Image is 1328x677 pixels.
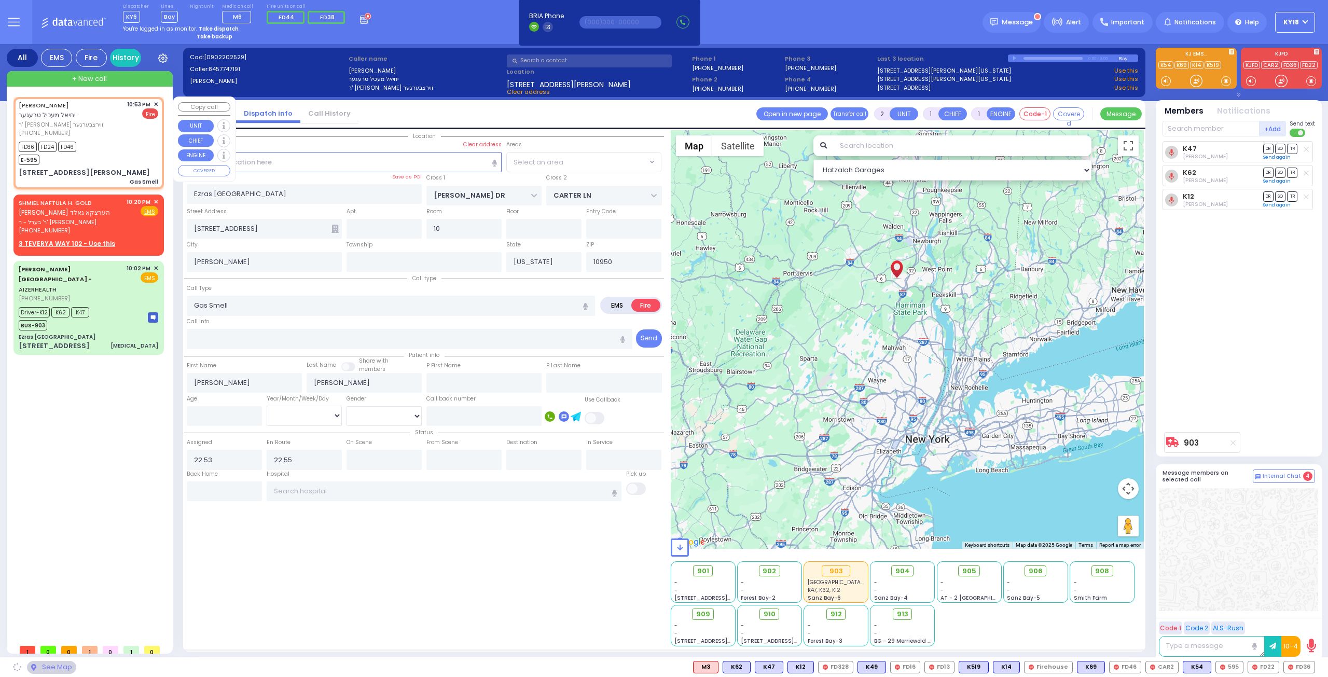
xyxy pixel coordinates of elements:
span: [PHONE_NUMBER] [19,294,70,302]
img: comment-alt.png [1255,474,1261,479]
label: ZIP [586,241,594,249]
span: BG - 29 Merriewold S. [874,637,932,645]
span: Phone 4 [785,75,874,84]
input: (000)000-00000 [579,16,661,29]
div: YECHIEL MECHEL TREGER [888,250,906,281]
a: CAR2 [1261,61,1280,69]
span: Send text [1290,120,1315,128]
label: Call back number [426,395,476,403]
span: Status [410,429,438,436]
span: DR [1263,144,1274,154]
span: - [874,578,877,586]
span: Bernard Babad [1183,200,1228,208]
a: K12 [1183,192,1194,200]
span: TR [1287,144,1297,154]
button: CHIEF [178,134,214,147]
div: [MEDICAL_DATA] [110,342,158,350]
button: COVERED [178,165,230,176]
span: - [874,621,877,629]
label: Back Home [187,470,218,478]
div: BLS [723,661,751,673]
strong: Take dispatch [199,25,239,33]
span: 904 [895,566,910,576]
button: KY18 [1275,12,1315,33]
div: 595 [1215,661,1243,673]
span: Help [1245,18,1259,27]
label: יחיאל מעכיל טרעגער [349,75,504,84]
span: [STREET_ADDRESS][PERSON_NAME] [507,79,631,88]
small: Share with [359,357,389,365]
span: 910 [764,609,776,619]
div: Gas Smell [130,178,158,186]
div: FD328 [818,661,853,673]
span: יחיאל מעכיל טרעגער [19,110,76,119]
span: Sanz Bay-6 [808,594,841,602]
label: [PHONE_NUMBER] [785,85,836,92]
span: - [1007,578,1010,586]
button: +Add [1260,121,1286,136]
span: SO [1275,144,1285,154]
span: [STREET_ADDRESS][PERSON_NAME] [741,637,839,645]
span: - [674,629,677,637]
span: TR [1287,191,1297,201]
span: - [874,629,877,637]
span: 901 [697,566,709,576]
label: In Service [586,438,613,447]
span: SO [1275,168,1285,177]
label: ר' [PERSON_NAME] ווירצבערגער [349,84,504,92]
label: Assigned [187,438,212,447]
button: Internal Chat 4 [1253,469,1315,483]
label: Street Address [187,208,227,216]
span: FD38 [320,13,335,21]
label: P First Name [426,362,461,370]
h5: Message members on selected call [1163,469,1253,483]
label: Room [426,208,442,216]
a: K54 [1158,61,1173,69]
div: All [7,49,38,67]
div: BLS [755,661,783,673]
div: BLS [1077,661,1105,673]
label: State [506,241,521,249]
span: ר' בערל - ר' [PERSON_NAME] [19,218,123,227]
span: Bay [161,11,178,23]
label: [PHONE_NUMBER] [785,64,836,72]
span: K47, K62, K12 [808,586,840,594]
label: Entry Code [586,208,616,216]
label: Call Info [187,317,209,326]
span: DR [1263,191,1274,201]
a: Use this [1114,75,1138,84]
label: Gender [347,395,366,403]
a: FD36 [1281,61,1299,69]
div: [STREET_ADDRESS][PERSON_NAME] [19,168,150,178]
label: [PHONE_NUMBER] [692,64,743,72]
span: - [1007,586,1010,594]
label: Caller: [190,65,345,74]
label: First Name [187,362,216,370]
label: KJ EMS... [1156,51,1237,59]
label: EMS [602,299,632,312]
span: DR [1263,168,1274,177]
a: Open this area in Google Maps (opens a new window) [673,535,708,549]
span: Location [408,132,441,140]
span: AT - 2 [GEOGRAPHIC_DATA] [940,594,1017,602]
span: 1 [20,646,35,654]
span: 0 [40,646,56,654]
span: K47 [71,307,89,317]
u: EMS [144,208,155,216]
span: Forest Bay-2 [741,594,776,602]
label: [PERSON_NAME] [349,66,504,75]
a: [STREET_ADDRESS][PERSON_NAME][US_STATE] [877,66,1011,75]
input: Search location here [187,152,502,172]
div: K519 [959,661,989,673]
div: BLS [959,661,989,673]
a: [PERSON_NAME] [19,101,69,109]
label: Medic on call [222,4,255,10]
label: Turn off text [1290,128,1306,138]
div: BLS [787,661,814,673]
label: City [187,241,198,249]
span: [STREET_ADDRESS][PERSON_NAME] [674,637,772,645]
span: 909 [696,609,710,619]
span: [PERSON_NAME] הערצקא גאלד [19,208,110,217]
div: CAR2 [1145,661,1179,673]
button: Code 2 [1184,621,1210,634]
